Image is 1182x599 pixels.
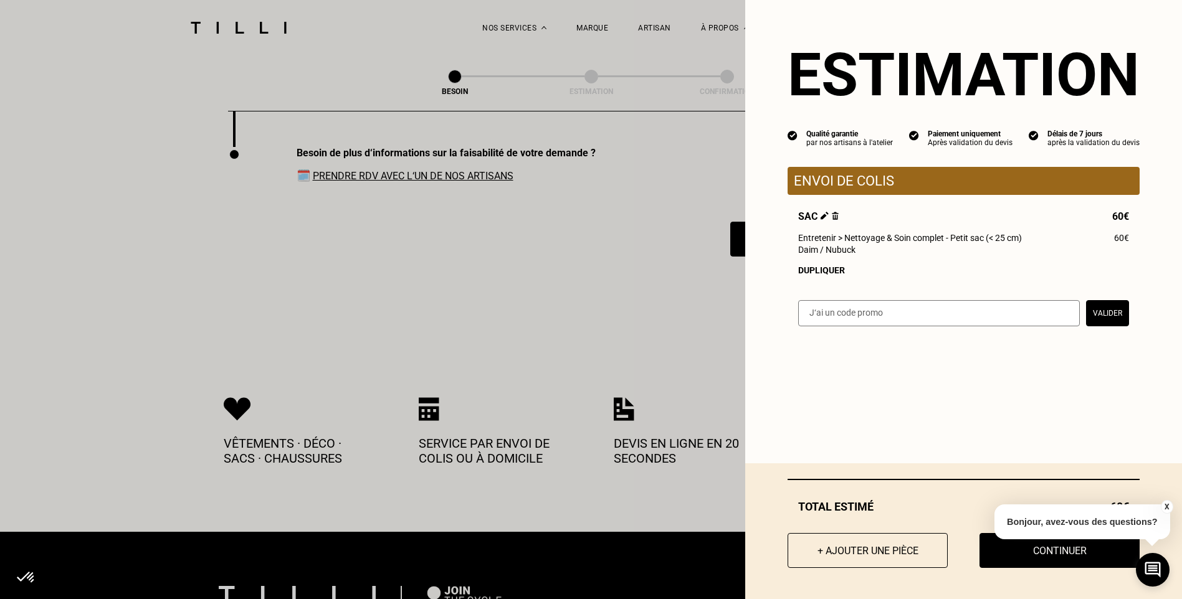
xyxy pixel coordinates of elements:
[788,130,798,141] img: icon list info
[1047,138,1140,147] div: après la validation du devis
[798,265,1129,275] div: Dupliquer
[806,138,893,147] div: par nos artisans à l'atelier
[788,40,1140,110] section: Estimation
[798,210,839,222] span: Sac
[788,500,1140,513] div: Total estimé
[806,130,893,138] div: Qualité garantie
[1029,130,1039,141] img: icon list info
[798,300,1080,326] input: J‘ai un code promo
[821,212,829,220] img: Éditer
[1047,130,1140,138] div: Délais de 7 jours
[909,130,919,141] img: icon list info
[928,130,1013,138] div: Paiement uniquement
[798,245,856,255] span: Daim / Nubuck
[794,173,1133,189] p: Envoi de colis
[1160,500,1173,514] button: X
[832,212,839,220] img: Supprimer
[1086,300,1129,326] button: Valider
[788,533,948,568] button: + Ajouter une pièce
[798,233,1022,243] span: Entretenir > Nettoyage & Soin complet - Petit sac (< 25 cm)
[994,504,1170,539] p: Bonjour, avez-vous des questions?
[1112,210,1129,222] span: 60€
[928,138,1013,147] div: Après validation du devis
[1114,233,1129,243] span: 60€
[979,533,1140,568] button: Continuer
